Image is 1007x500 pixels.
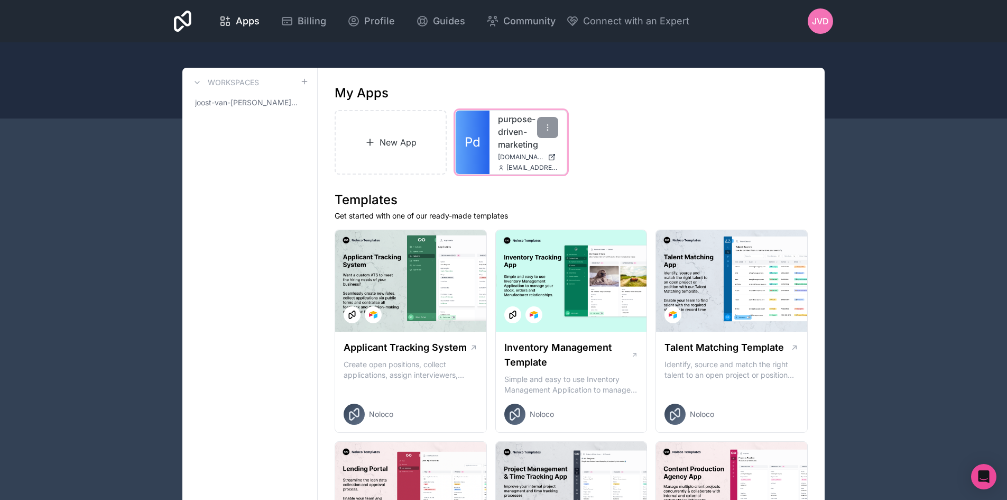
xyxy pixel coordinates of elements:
[335,85,389,102] h1: My Apps
[408,10,474,33] a: Guides
[530,311,538,319] img: Airtable Logo
[506,163,558,172] span: [EMAIL_ADDRESS][DOMAIN_NAME]
[530,409,554,420] span: Noloco
[478,10,564,33] a: Community
[191,93,309,112] a: joost-van-[PERSON_NAME]-workspace
[191,76,259,89] a: Workspaces
[369,311,377,319] img: Airtable Logo
[498,153,543,161] span: [DOMAIN_NAME]
[971,464,996,489] div: Open Intercom Messenger
[344,359,478,380] p: Create open positions, collect applications, assign interviewers, centralise candidate feedback a...
[465,134,481,151] span: Pd
[208,77,259,88] h3: Workspaces
[498,113,558,151] a: purpose-driven-marketing
[210,10,268,33] a: Apps
[456,111,489,174] a: Pd
[335,110,447,175] a: New App
[236,14,260,29] span: Apps
[364,14,395,29] span: Profile
[566,14,689,29] button: Connect with an Expert
[344,340,467,355] h1: Applicant Tracking System
[335,192,808,208] h1: Templates
[583,14,689,29] span: Connect with an Expert
[504,340,631,370] h1: Inventory Management Template
[272,10,335,33] a: Billing
[812,15,829,28] span: jvd
[669,311,677,319] img: Airtable Logo
[498,153,558,161] a: [DOMAIN_NAME]
[195,97,300,108] span: joost-van-[PERSON_NAME]-workspace
[339,10,403,33] a: Profile
[664,359,799,380] p: Identify, source and match the right talent to an open project or position with our Talent Matchi...
[504,374,639,395] p: Simple and easy to use Inventory Management Application to manage your stock, orders and Manufact...
[335,211,808,221] p: Get started with one of our ready-made templates
[664,340,784,355] h1: Talent Matching Template
[298,14,326,29] span: Billing
[503,14,556,29] span: Community
[433,14,465,29] span: Guides
[369,409,393,420] span: Noloco
[690,409,714,420] span: Noloco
